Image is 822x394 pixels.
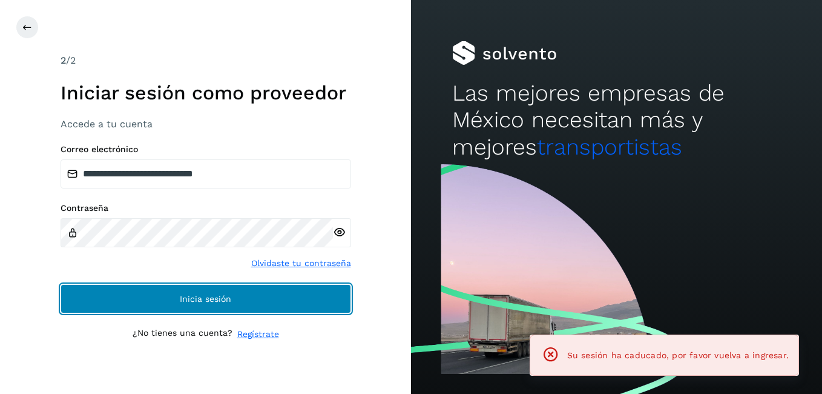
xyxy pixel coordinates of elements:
p: ¿No tienes una cuenta? [133,328,232,341]
a: Regístrate [237,328,279,341]
h1: Iniciar sesión como proveedor [61,81,351,104]
h3: Accede a tu cuenta [61,118,351,130]
div: /2 [61,53,351,68]
button: Inicia sesión [61,284,351,313]
span: Inicia sesión [180,295,231,303]
label: Correo electrónico [61,144,351,155]
span: 2 [61,55,66,66]
label: Contraseña [61,203,351,213]
a: Olvidaste tu contraseña [251,257,351,270]
span: transportistas [537,134,682,160]
h2: Las mejores empresas de México necesitan más y mejores [452,80,781,161]
span: Su sesión ha caducado, por favor vuelva a ingresar. [567,350,789,360]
